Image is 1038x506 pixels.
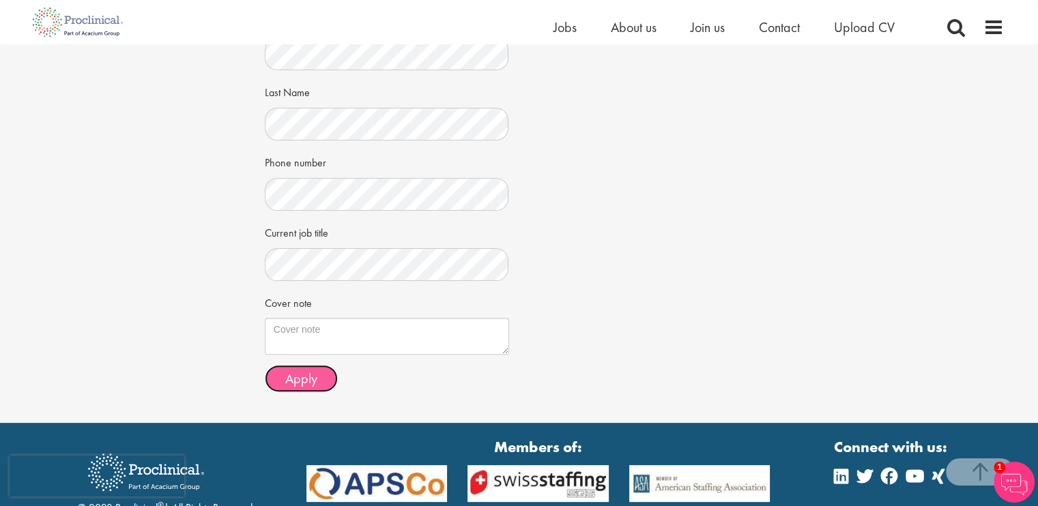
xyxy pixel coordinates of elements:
[834,18,895,36] a: Upload CV
[296,465,458,503] img: APSCo
[265,291,312,312] label: Cover note
[10,456,184,496] iframe: reCAPTCHA
[265,151,326,171] label: Phone number
[994,462,1035,503] img: Chatbot
[285,370,317,387] span: Apply
[834,436,950,458] strong: Connect with us:
[457,465,619,503] img: APSCo
[265,221,328,241] label: Current job title
[265,80,310,101] label: Last Name
[553,18,577,36] a: Jobs
[611,18,657,36] a: About us
[619,465,781,503] img: APSCo
[759,18,800,36] a: Contact
[691,18,725,36] a: Join us
[78,444,214,501] img: Proclinical Recruitment
[306,436,770,458] strong: Members of:
[265,365,338,392] button: Apply
[994,462,1005,473] span: 1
